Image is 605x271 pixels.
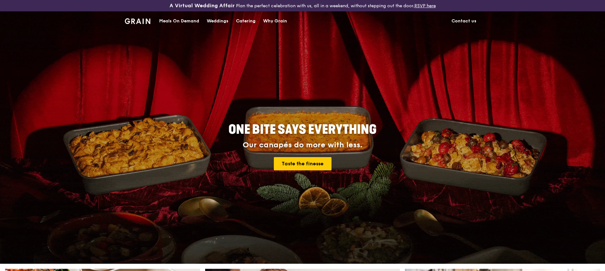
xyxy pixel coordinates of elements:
a: Catering [232,12,259,31]
a: Taste the finesse [274,157,331,170]
div: Weddings [207,12,228,31]
img: Grain [125,18,150,24]
div: Plan the perfect celebration with us, all in a weekend, without stepping out the door. [121,3,484,9]
a: Contact us [448,12,480,31]
div: Why Grain [263,12,287,31]
a: RSVP here [414,3,436,9]
a: Why Grain [259,12,291,31]
span: ONE BITE SAYS EVERYTHING [228,122,377,137]
div: Our canapés do more with less. [189,141,416,150]
a: GrainGrain [125,11,150,30]
a: Weddings [203,12,232,31]
h3: A Virtual Wedding Affair [170,3,235,9]
div: Catering [236,12,256,31]
div: Meals On Demand [159,12,199,31]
